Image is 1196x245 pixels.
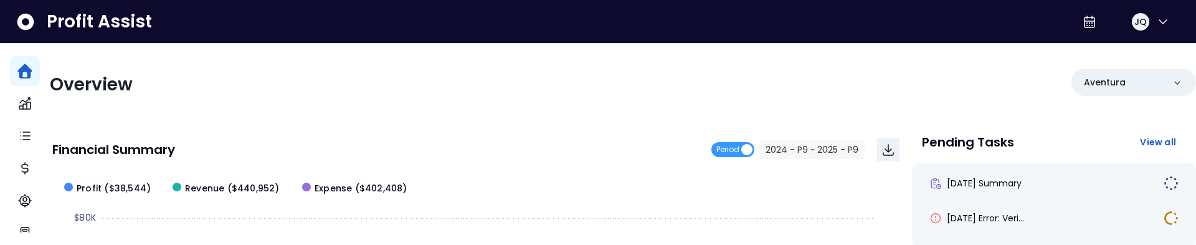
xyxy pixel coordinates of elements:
span: JQ [1134,16,1147,28]
span: Period [716,142,739,157]
text: $80K [74,211,96,224]
span: Profit Assist [47,11,152,33]
img: In Progress [1164,211,1179,226]
img: Not yet Started [1164,176,1179,191]
span: Overview [50,72,133,97]
button: 2024 - P9 ~ 2025 - P9 [759,140,865,159]
p: Financial Summary [52,143,175,156]
span: Revenue ($440,952) [185,182,280,195]
span: [DATE] Summary [947,177,1022,190]
span: Profit ($38,544) [77,182,151,195]
button: View all [1130,131,1186,153]
p: Pending Tasks [922,136,1014,148]
button: Download [877,138,899,161]
span: [DATE] Error: Veri... [947,212,1024,224]
span: View all [1140,136,1176,148]
span: Expense ($402,408) [315,182,407,195]
p: Aventura [1084,76,1126,89]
